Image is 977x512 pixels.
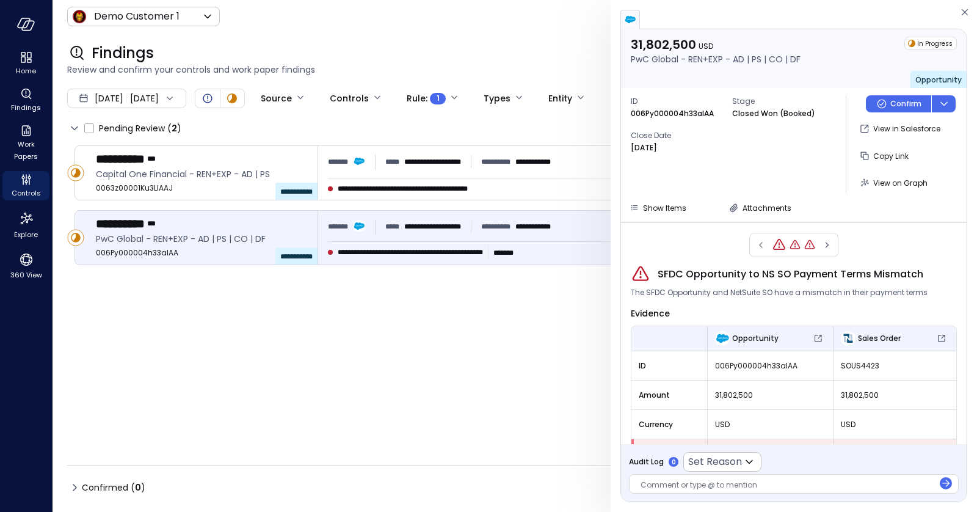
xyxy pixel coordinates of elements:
div: In Progress [904,37,957,50]
p: View in Salesforce [873,123,940,135]
button: dropdown-icon-button [931,95,956,112]
span: Explore [14,229,38,241]
div: Open [200,91,215,106]
div: Entity [548,88,572,109]
div: ( ) [131,481,145,494]
span: Amount [639,389,700,401]
span: Evidence [631,307,670,320]
span: 006Py000004h33aIAA [715,360,826,372]
p: 0 [672,458,676,467]
p: [DATE] [631,142,657,154]
p: PwC Global - REN+EXP - AD | PS | CO | DF [631,53,801,66]
span: Close Date [631,130,722,142]
span: USD [699,41,713,51]
div: Work Papers [2,122,49,164]
span: Show Items [643,203,686,213]
div: ( ) [167,122,181,135]
img: salesforce [624,13,636,26]
div: Rule : [407,88,446,109]
span: Sales Order [858,332,901,345]
div: Types [484,88,510,109]
span: Currency [639,419,700,431]
span: Home [16,65,36,77]
button: Copy Link [856,145,913,166]
div: In Progress [225,91,239,106]
span: 360 View [10,269,42,281]
span: SOUS4423 [841,360,949,372]
div: SFDC Opportunity to NS SO Payment Terms Mismatch [789,239,801,251]
button: View on Graph [856,172,932,193]
span: Confirmed [82,478,145,497]
p: Closed Won (Booked) [732,108,815,120]
div: In Progress [67,229,84,246]
img: Sales Order [841,331,855,346]
div: SFDC Opportunity to NS SO Payment Terms Mismatch [772,238,786,252]
div: Explore [2,208,49,242]
img: Opportunity [715,331,730,346]
span: Controls [12,187,41,199]
span: Stage [732,95,824,108]
div: In Progress [67,164,84,181]
span: USD [715,419,826,431]
span: Findings [11,101,41,114]
div: MP Opp To Order Form Payment Terms Mismatch [804,239,816,251]
span: SFDC Opportunity to NS SO Payment Terms Mismatch [658,267,923,282]
span: Copy Link [873,151,909,161]
span: ID [631,95,722,108]
span: 1 [437,92,440,104]
div: Controls [2,171,49,200]
button: Confirm [866,95,931,112]
div: Period [610,88,638,109]
span: 0 [135,481,141,494]
span: Opportunity [732,332,779,345]
button: Show Items [625,200,691,215]
div: Findings [2,86,49,115]
span: PwC Global - REN+EXP - AD | PS | CO | DF [96,232,308,246]
span: [DATE] [95,92,123,105]
span: 31,802,500 [715,389,826,401]
span: View on Graph [873,178,928,188]
span: Attachments [743,203,791,213]
span: 31,802,500 [841,389,949,401]
span: 0063z00001Ku3LlAAJ [96,182,308,194]
span: Capital One Financial - REN+EXP - AD | PS [96,167,308,181]
div: Button group with a nested menu [866,95,956,112]
div: Home [2,49,49,78]
p: Set Reason [688,455,742,469]
div: Source [261,88,292,109]
p: Confirm [890,98,921,110]
span: Pending Review [99,119,181,138]
div: 360 View [2,249,49,282]
span: ID [639,360,700,372]
p: 31,802,500 [631,37,801,53]
button: View in Salesforce [856,119,945,139]
span: Audit Log [629,456,664,468]
span: 2 [172,122,177,134]
span: Opportunity [915,75,962,85]
span: Findings [92,43,154,63]
span: USD [841,419,949,431]
button: Attachments [724,200,796,215]
p: Demo Customer 1 [94,9,180,24]
span: Work Papers [7,138,45,163]
img: Icon [72,9,87,24]
span: 006Py000004h33aIAA [96,247,308,259]
p: 006Py000004h33aIAA [631,108,714,120]
div: Controls [330,88,369,109]
span: Review and confirm your controls and work paper findings [67,63,962,76]
span: The SFDC Opportunity and NetSuite SO have a mismatch in their payment terms [631,287,928,299]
